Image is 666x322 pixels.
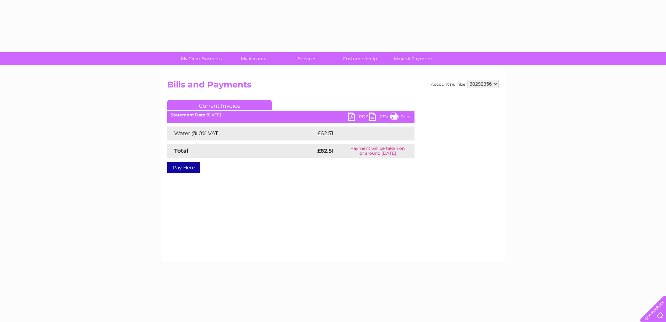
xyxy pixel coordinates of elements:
div: [DATE] [167,113,415,117]
h2: Bills and Payments [167,80,499,93]
a: My Clear Business [172,52,230,65]
div: Account number [431,80,499,88]
td: Water @ 0% VAT [167,127,316,140]
a: CSV [369,113,390,123]
td: Payment will be taken on or around [DATE] [341,144,415,158]
a: PDF [348,113,369,123]
a: Customer Help [331,52,389,65]
a: Services [278,52,336,65]
strong: Total [174,147,188,154]
a: My Account [225,52,283,65]
a: Make A Payment [384,52,442,65]
a: Pay Here [167,162,200,173]
a: Current Invoice [167,100,272,110]
a: Print [390,113,411,123]
td: £62.51 [316,127,400,140]
strong: £62.51 [317,147,334,154]
b: Statement Date: [171,112,207,117]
